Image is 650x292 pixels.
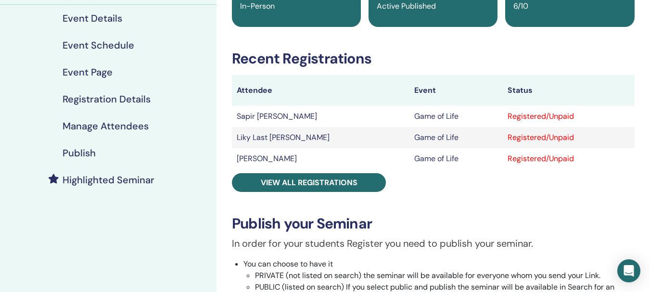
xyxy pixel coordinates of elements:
th: Attendee [232,75,409,106]
li: PRIVATE (not listed on search) the seminar will be available for everyone whom you send your Link. [255,270,635,281]
div: Registered/Unpaid [508,153,630,165]
div: Registered/Unpaid [508,132,630,143]
td: Sapir [PERSON_NAME] [232,106,409,127]
td: Liky Last [PERSON_NAME] [232,127,409,148]
td: Game of Life [409,148,503,169]
h4: Event Schedule [63,39,134,51]
a: View all registrations [232,173,386,192]
td: [PERSON_NAME] [232,148,409,169]
div: Registered/Unpaid [508,111,630,122]
p: In order for your students Register you need to publish your seminar. [232,236,635,251]
h4: Highlighted Seminar [63,174,154,186]
h4: Manage Attendees [63,120,149,132]
h3: Recent Registrations [232,50,635,67]
span: Active Published [377,1,436,11]
td: Game of Life [409,106,503,127]
h4: Publish [63,147,96,159]
h4: Registration Details [63,93,151,105]
th: Status [503,75,635,106]
h4: Event Page [63,66,113,78]
span: View all registrations [261,178,357,188]
span: 6/10 [513,1,528,11]
div: Open Intercom Messenger [617,259,640,282]
h4: Event Details [63,13,122,24]
h3: Publish your Seminar [232,215,635,232]
span: In-Person [240,1,275,11]
td: Game of Life [409,127,503,148]
th: Event [409,75,503,106]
